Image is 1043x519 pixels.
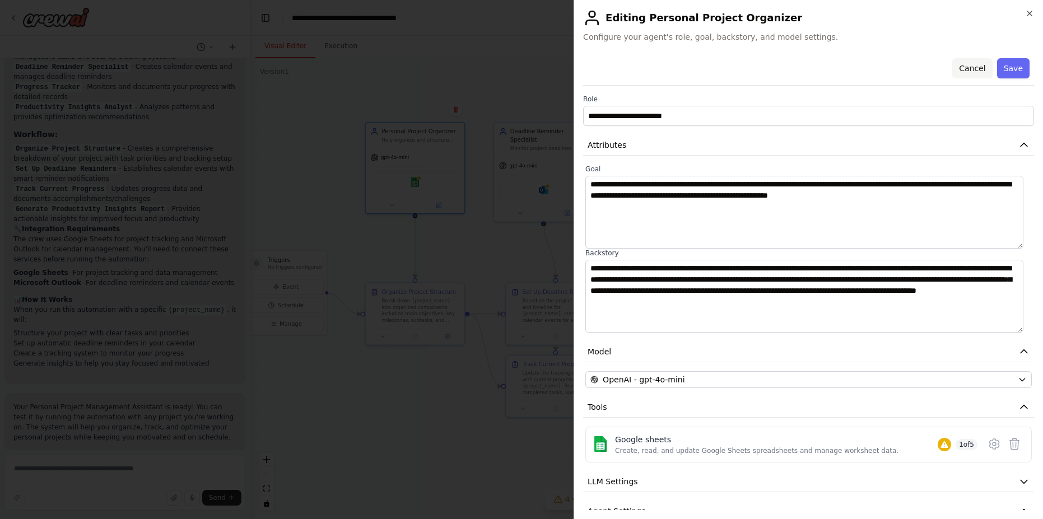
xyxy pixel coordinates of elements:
[585,165,1032,174] label: Goal
[588,401,607,413] span: Tools
[585,249,1032,258] label: Backstory
[588,139,626,151] span: Attributes
[603,374,685,385] span: OpenAI - gpt-4o-mini
[583,397,1034,418] button: Tools
[615,434,898,445] div: Google sheets
[583,471,1034,492] button: LLM Settings
[593,436,608,452] img: Google sheets
[588,506,645,517] span: Agent Settings
[583,9,1034,27] h2: Editing Personal Project Organizer
[997,58,1030,78] button: Save
[1004,434,1025,454] button: Delete tool
[588,346,611,357] span: Model
[984,434,1004,454] button: Configure tool
[588,476,638,487] span: LLM Settings
[615,446,898,455] div: Create, read, and update Google Sheets spreadsheets and manage worksheet data.
[583,95,1034,104] label: Role
[585,371,1032,388] button: OpenAI - gpt-4o-mini
[952,58,992,78] button: Cancel
[583,342,1034,362] button: Model
[583,31,1034,43] span: Configure your agent's role, goal, backstory, and model settings.
[583,135,1034,156] button: Attributes
[956,439,977,450] span: 1 of 5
